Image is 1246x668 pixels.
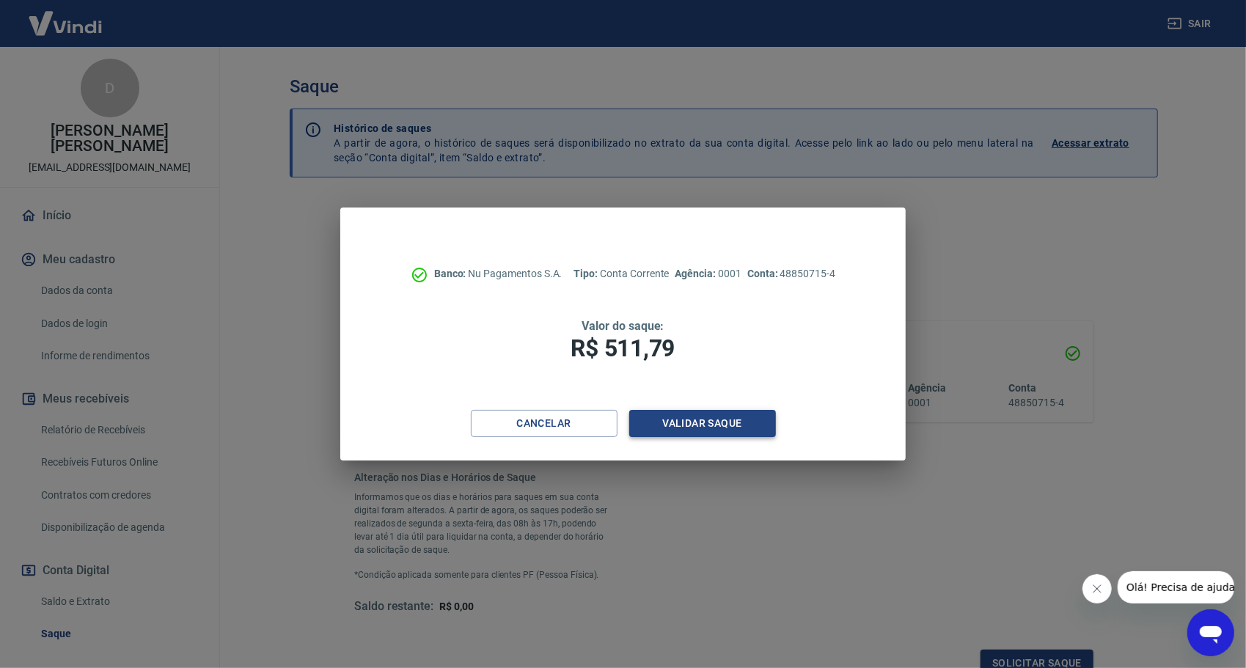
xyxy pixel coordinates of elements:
[1187,609,1234,656] iframe: Botão para abrir a janela de mensagens
[747,268,780,279] span: Conta:
[1082,574,1112,603] iframe: Fechar mensagem
[571,334,675,362] span: R$ 511,79
[434,268,469,279] span: Banco:
[574,268,601,279] span: Tipo:
[675,268,719,279] span: Agência:
[471,410,617,437] button: Cancelar
[747,266,835,282] p: 48850715-4
[1118,571,1234,603] iframe: Mensagem da empresa
[675,266,741,282] p: 0001
[574,266,670,282] p: Conta Corrente
[9,10,123,22] span: Olá! Precisa de ajuda?
[629,410,776,437] button: Validar saque
[582,319,664,333] span: Valor do saque:
[434,266,562,282] p: Nu Pagamentos S.A.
